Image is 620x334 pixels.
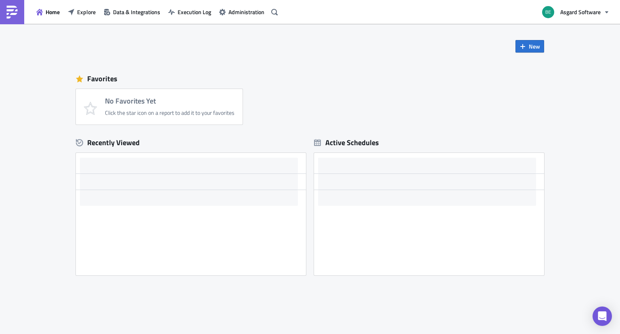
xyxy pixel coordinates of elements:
[541,5,555,19] img: Avatar
[529,42,540,51] span: New
[113,8,160,16] span: Data & Integrations
[228,8,264,16] span: Administration
[178,8,211,16] span: Execution Log
[76,137,306,149] div: Recently Viewed
[314,138,379,147] div: Active Schedules
[537,3,614,21] button: Asgard Software
[46,8,60,16] span: Home
[64,6,100,18] button: Explore
[32,6,64,18] button: Home
[76,73,544,85] div: Favorites
[105,97,235,105] h4: No Favorites Yet
[164,6,215,18] button: Execution Log
[105,109,235,116] div: Click the star icon on a report to add it to your favorites
[6,6,19,19] img: PushMetrics
[515,40,544,53] button: New
[77,8,96,16] span: Explore
[100,6,164,18] button: Data & Integrations
[593,307,612,326] div: Open Intercom Messenger
[560,8,601,16] span: Asgard Software
[215,6,268,18] button: Administration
